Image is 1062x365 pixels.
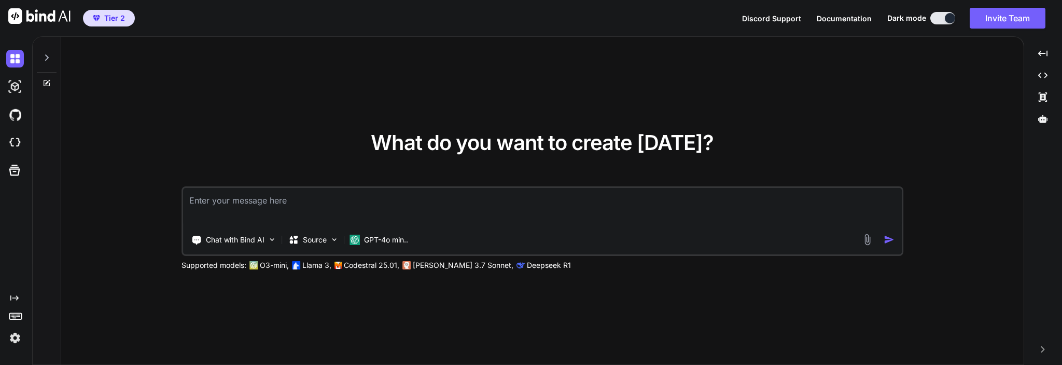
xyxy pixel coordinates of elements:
img: cloudideIcon [6,134,24,152]
p: GPT-4o min.. [364,235,408,245]
img: settings [6,329,24,347]
p: O3-mini, [260,260,289,271]
img: Bind AI [8,8,71,24]
img: darkChat [6,50,24,67]
button: Invite Team [970,8,1045,29]
span: Discord Support [742,14,801,23]
button: Discord Support [742,13,801,24]
img: Pick Models [330,235,339,244]
p: Source [303,235,327,245]
img: claude [402,261,411,269]
img: Mistral-AI [334,262,342,269]
p: [PERSON_NAME] 3.7 Sonnet, [413,260,513,271]
p: Deepseek R1 [527,260,571,271]
button: Documentation [817,13,872,24]
p: Codestral 25.01, [344,260,399,271]
img: darkAi-studio [6,78,24,96]
img: icon [884,234,895,245]
span: Documentation [817,14,872,23]
img: GPT-4 [249,261,258,269]
p: Llama 3, [302,260,331,271]
span: Tier 2 [104,13,125,23]
img: Pick Tools [268,235,276,244]
p: Chat with Bind AI [206,235,264,245]
img: premium [93,15,100,21]
img: githubDark [6,106,24,124]
img: attachment [861,234,873,246]
img: Llama2 [292,261,300,269]
img: claude [516,261,525,269]
p: Supported models: [181,260,246,271]
button: premiumTier 2 [83,10,135,26]
span: What do you want to create [DATE]? [371,130,714,155]
span: Dark mode [887,13,926,23]
img: GPT-4o mini [350,235,360,245]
